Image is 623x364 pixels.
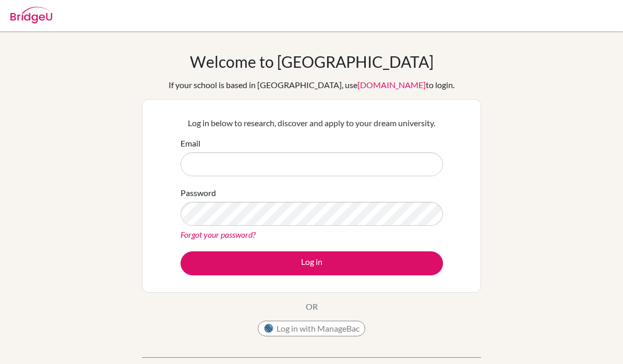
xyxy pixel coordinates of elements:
h1: Welcome to [GEOGRAPHIC_DATA] [190,52,434,71]
p: Log in below to research, discover and apply to your dream university. [181,117,443,129]
a: Forgot your password? [181,229,256,239]
div: If your school is based in [GEOGRAPHIC_DATA], use to login. [169,79,454,91]
p: OR [306,300,318,313]
label: Password [181,187,216,199]
img: Bridge-U [10,7,52,23]
label: Email [181,137,200,150]
a: [DOMAIN_NAME] [357,80,426,90]
button: Log in [181,251,443,275]
button: Log in with ManageBac [258,321,365,336]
